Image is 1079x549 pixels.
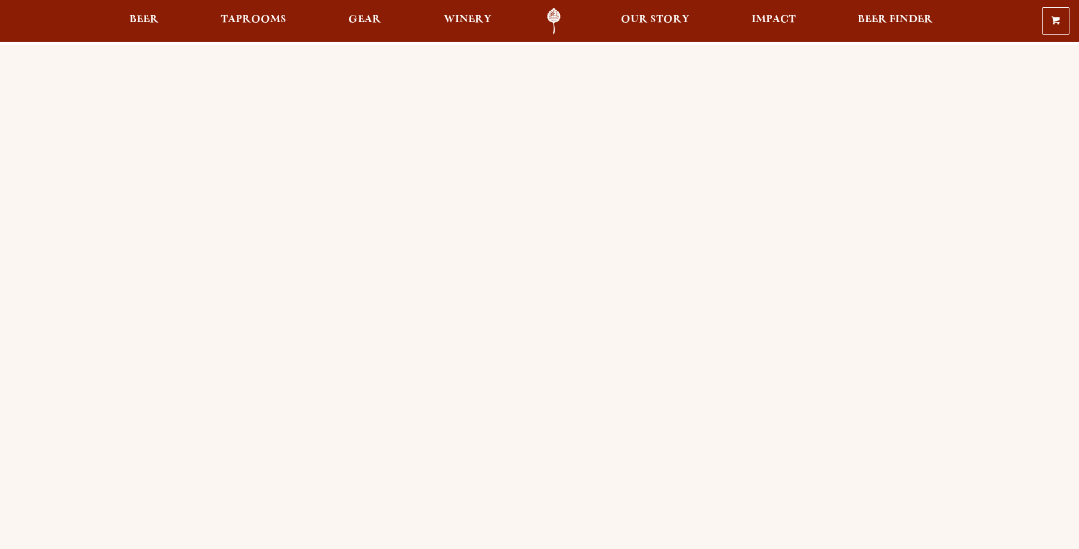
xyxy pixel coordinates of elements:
span: Beer [129,15,159,24]
a: Beer [122,8,166,35]
a: Taprooms [213,8,294,35]
span: Impact [752,15,796,24]
span: Beer Finder [858,15,933,24]
a: Impact [744,8,803,35]
a: Winery [436,8,499,35]
span: Our Story [621,15,690,24]
span: Winery [444,15,491,24]
a: Our Story [613,8,697,35]
span: Gear [348,15,381,24]
span: Taprooms [221,15,286,24]
a: Odell Home [531,8,576,35]
a: Gear [341,8,389,35]
a: Beer Finder [850,8,941,35]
